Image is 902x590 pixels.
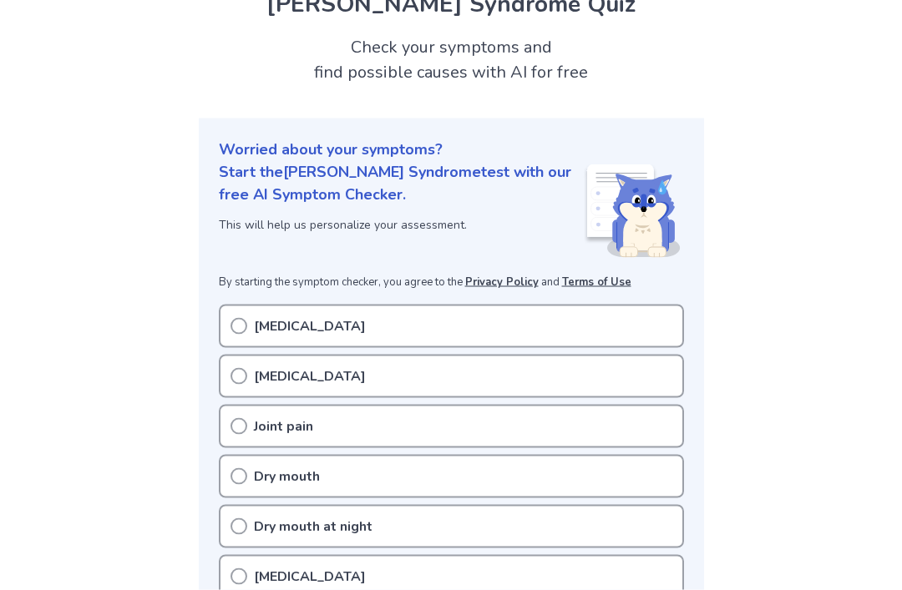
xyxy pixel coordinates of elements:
h2: Check your symptoms and find possible causes with AI for free [199,35,704,85]
p: [MEDICAL_DATA] [254,567,366,587]
a: Terms of Use [562,275,631,290]
p: Start the [PERSON_NAME] Syndrome test with our free AI Symptom Checker. [219,161,584,206]
p: This will help us personalize your assessment. [219,216,584,234]
p: Joint pain [254,416,313,436]
p: [MEDICAL_DATA] [254,366,366,386]
p: [MEDICAL_DATA] [254,316,366,336]
a: Privacy Policy [465,275,539,290]
p: Worried about your symptoms? [219,139,684,161]
p: Dry mouth at night [254,517,372,537]
p: By starting the symptom checker, you agree to the and [219,275,684,291]
p: Dry mouth [254,466,320,487]
img: Shiba [584,164,681,258]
